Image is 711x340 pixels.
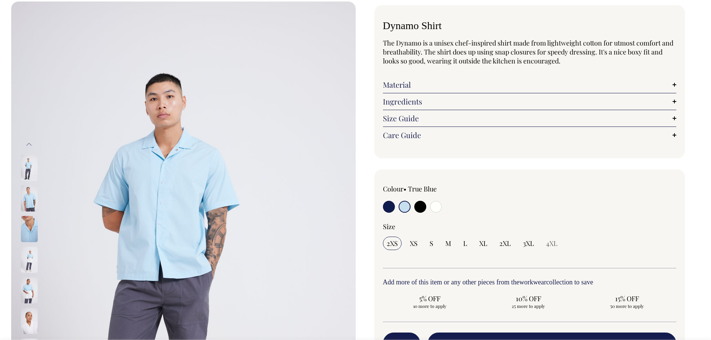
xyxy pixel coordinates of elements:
[383,97,677,106] a: Ingredients
[24,136,35,153] button: Previous
[442,237,455,250] input: M
[580,292,674,311] input: 15% OFF 50 more to apply
[408,184,437,193] label: True Blue
[499,239,511,248] span: 2XL
[383,184,500,193] div: Colour
[387,303,473,309] span: 10 more to apply
[584,303,670,309] span: 50 more to apply
[430,239,433,248] span: S
[519,237,538,250] input: 3XL
[383,292,477,311] input: 5% OFF 10 more to apply
[475,237,491,250] input: XL
[523,239,534,248] span: 3XL
[445,239,451,248] span: M
[383,131,677,140] a: Care Guide
[481,292,576,311] input: 10% OFF 25 more to apply
[21,247,38,273] img: true-blue
[546,239,558,248] span: 4XL
[496,237,515,250] input: 2XL
[383,20,677,32] h1: Dynamo Shirt
[387,294,473,303] span: 5% OFF
[485,303,572,309] span: 25 more to apply
[410,239,418,248] span: XS
[584,294,670,303] span: 15% OFF
[383,38,673,65] span: The Dynamo is a unisex chef-inspired shirt made from lightweight cotton for utmost comfort and br...
[403,184,406,193] span: •
[21,216,38,242] img: true-blue
[21,308,38,334] img: off-white
[542,237,561,250] input: 4XL
[383,222,677,231] div: Size
[479,239,487,248] span: XL
[463,239,467,248] span: L
[485,294,572,303] span: 10% OFF
[21,277,38,303] img: true-blue
[519,278,546,286] a: workwear
[383,80,677,89] a: Material
[383,114,677,123] a: Size Guide
[426,237,437,250] input: S
[383,279,677,286] h6: Add more of this item or any other pieces from the collection to save
[383,237,402,250] input: 2XS
[387,239,398,248] span: 2XS
[21,155,38,181] img: true-blue
[21,185,38,212] img: true-blue
[406,237,421,250] input: XS
[459,237,471,250] input: L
